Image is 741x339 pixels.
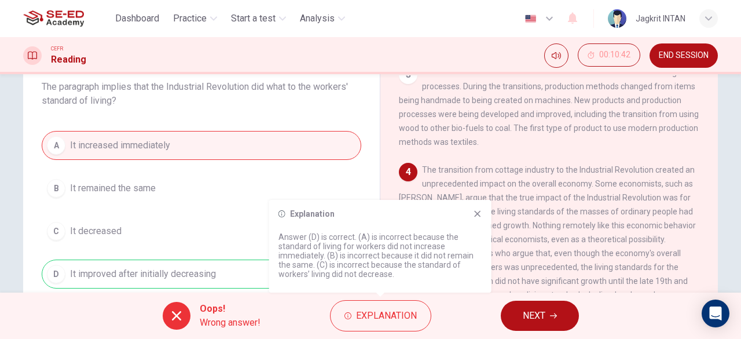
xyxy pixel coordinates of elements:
div: 4 [399,163,417,181]
span: The paragraph implies that the Industrial Revolution did what to the workers' standard of living? [42,80,361,108]
div: Hide [578,43,640,68]
span: Practice [173,12,207,25]
span: CEFR [51,45,63,53]
h1: Reading [51,53,86,67]
span: Dashboard [115,12,159,25]
p: Answer (D) is correct. (A) is incorrect because the standard of living for workers did not increa... [278,232,482,279]
span: Oops! [200,302,261,316]
img: en [523,14,538,23]
img: Profile picture [608,9,626,28]
h6: Explanation [290,209,335,218]
span: Analysis [300,12,335,25]
img: SE-ED Academy logo [23,7,84,30]
div: Open Intercom Messenger [702,300,729,327]
span: 00:10:42 [599,50,630,60]
span: Wrong answer! [200,316,261,330]
div: Jagkrit INTAN [636,12,685,25]
div: Mute [544,43,568,68]
span: END SESSION [659,51,709,60]
span: Explanation [356,308,417,324]
span: Start a test [231,12,276,25]
span: The transition from cottage industry to the Industrial Revolution created an unprecedented impact... [399,165,696,327]
span: NEXT [523,308,545,324]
